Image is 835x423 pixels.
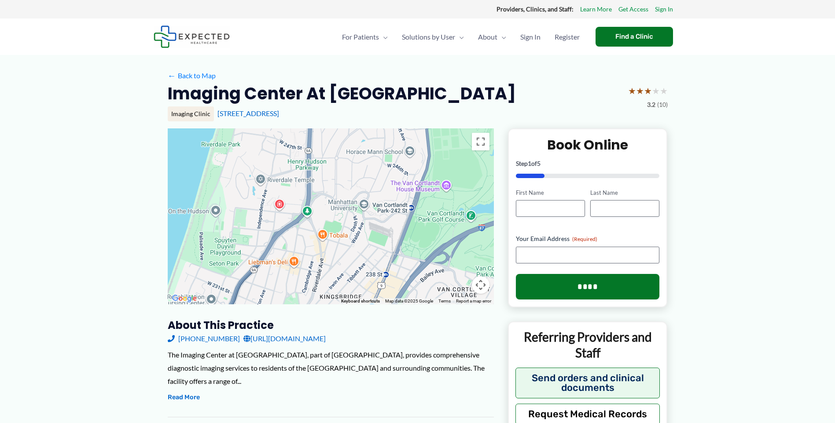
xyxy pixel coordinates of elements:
img: Google [170,293,199,304]
nav: Primary Site Navigation [335,22,587,52]
a: Terms (opens in new tab) [438,299,451,303]
button: Keyboard shortcuts [341,298,380,304]
a: Sign In [655,4,673,15]
span: Solutions by User [402,22,455,52]
label: First Name [516,189,585,197]
span: For Patients [342,22,379,52]
span: ← [168,71,176,80]
p: Step of [516,160,660,167]
span: Map data ©2025 Google [385,299,433,303]
span: (10) [657,99,668,110]
a: Find a Clinic [596,27,673,47]
a: Get Access [618,4,648,15]
strong: Providers, Clinics, and Staff: [497,5,574,13]
span: Sign In [520,22,541,52]
h3: About this practice [168,318,494,332]
a: For PatientsMenu Toggle [335,22,395,52]
span: (Required) [572,236,597,242]
span: ★ [636,83,644,99]
label: Your Email Address [516,234,660,243]
span: 5 [537,160,541,167]
span: ★ [628,83,636,99]
a: Report a map error [456,299,491,303]
h2: Imaging Center at [GEOGRAPHIC_DATA] [168,83,516,104]
span: ★ [660,83,668,99]
a: Sign In [513,22,548,52]
div: The Imaging Center at [GEOGRAPHIC_DATA], part of [GEOGRAPHIC_DATA], provides comprehensive diagno... [168,348,494,387]
button: Send orders and clinical documents [515,368,660,398]
span: ★ [652,83,660,99]
span: Menu Toggle [455,22,464,52]
a: [URL][DOMAIN_NAME] [243,332,326,345]
span: 3.2 [647,99,655,110]
button: Toggle fullscreen view [472,133,489,150]
h2: Book Online [516,136,660,153]
label: Last Name [590,189,659,197]
a: Open this area in Google Maps (opens a new window) [170,293,199,304]
span: ★ [644,83,652,99]
span: Register [555,22,580,52]
a: [STREET_ADDRESS] [217,109,279,117]
a: Register [548,22,587,52]
a: ←Back to Map [168,69,216,82]
a: Learn More [580,4,612,15]
button: Read More [168,392,200,403]
p: Referring Providers and Staff [515,329,660,361]
span: About [478,22,497,52]
a: [PHONE_NUMBER] [168,332,240,345]
span: Menu Toggle [379,22,388,52]
span: 1 [528,160,531,167]
div: Imaging Clinic [168,106,214,121]
span: Menu Toggle [497,22,506,52]
a: Solutions by UserMenu Toggle [395,22,471,52]
button: Map camera controls [472,276,489,294]
img: Expected Healthcare Logo - side, dark font, small [154,26,230,48]
a: AboutMenu Toggle [471,22,513,52]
